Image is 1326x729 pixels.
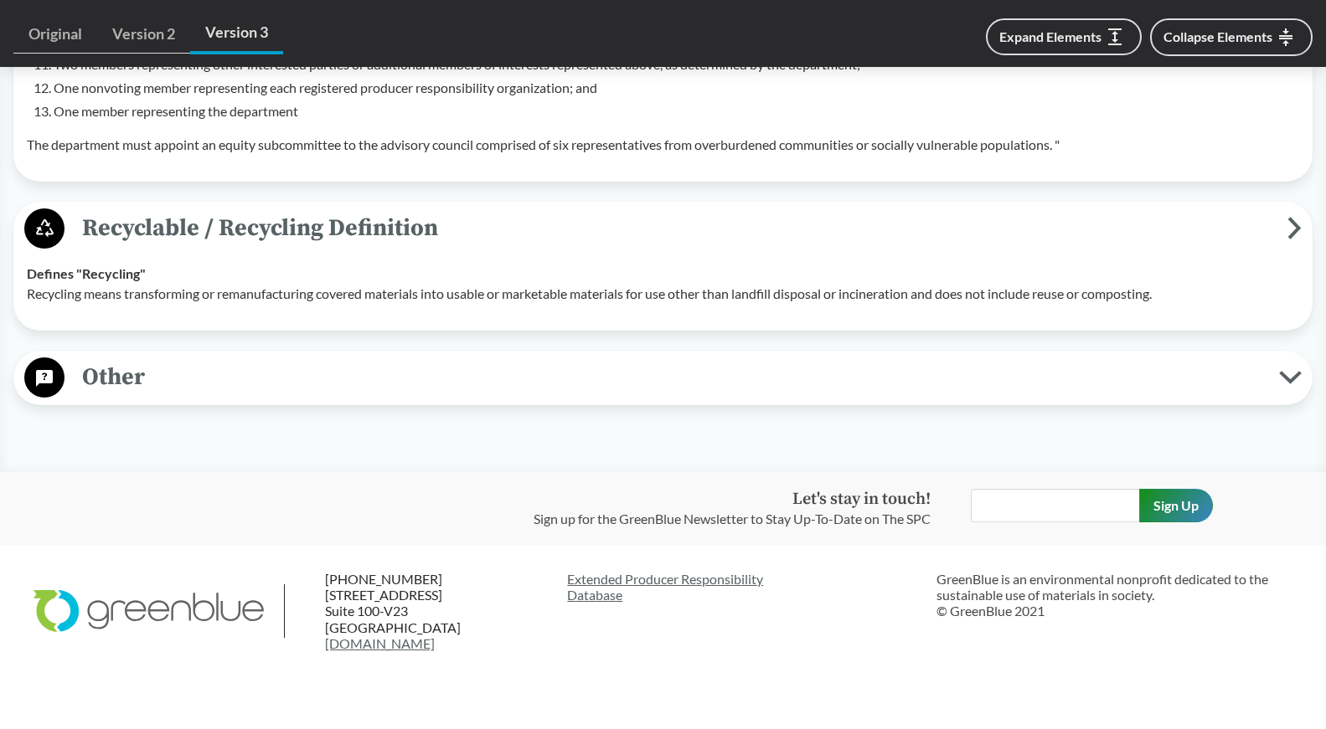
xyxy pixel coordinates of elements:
[54,101,1299,121] li: One member representing the department
[19,357,1307,399] button: Other
[986,18,1142,55] button: Expand Elements
[54,78,1299,98] li: One nonvoting member representing each registered producer responsibility organization; and
[534,509,931,529] p: Sign up for the GreenBlue Newsletter to Stay Up-To-Date on The SPC
[190,13,283,54] a: Version 3
[64,209,1287,247] span: Recyclable / Recycling Definition
[325,635,435,651] a: [DOMAIN_NAME]
[27,284,1299,304] p: Recycling means transforming or remanufacturing covered materials into usable or marketable mater...
[325,571,528,651] p: [PHONE_NUMBER] [STREET_ADDRESS] Suite 100-V23 [GEOGRAPHIC_DATA]
[792,489,931,510] strong: Let's stay in touch!
[1139,489,1213,522] input: Sign Up
[567,571,923,603] a: Extended Producer ResponsibilityDatabase
[936,571,1292,619] p: GreenBlue is an environmental nonprofit dedicated to the sustainable use of materials in society....
[19,208,1307,250] button: Recyclable / Recycling Definition
[13,15,97,54] a: Original
[1150,18,1313,56] button: Collapse Elements
[27,135,1299,155] p: The department must appoint an equity subcommittee to the advisory council comprised of six repre...
[64,358,1279,396] span: Other
[27,265,146,281] strong: Defines "Recycling"
[97,15,190,54] a: Version 2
